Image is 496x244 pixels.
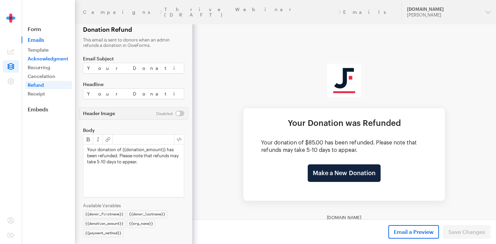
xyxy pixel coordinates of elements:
div: {{payment_method}} [83,229,123,237]
p: This email is sent to donors when an admin refunds a donation in GiveForms. [83,37,184,48]
td: Your Donation was Refunded [51,99,253,120]
a: Thrive Webinar (DRAFT) [164,7,336,18]
button: Emphasis (Cmd + I) [93,135,103,144]
label: Body [83,128,184,133]
button: Strong (Cmd + B) [83,135,93,144]
span: [DOMAIN_NAME] [STREET_ADDRESS] [GEOGRAPHIC_DATA] [130,196,174,221]
label: Headline [83,82,184,87]
button: View HTML [174,135,184,144]
div: {{org_name}} [127,220,155,228]
img: logo160.png [135,45,168,79]
td: Your donation of $85.00 has been refunded. Please note that refunds may take 5-10 days to appear. [69,120,235,135]
a: Campaigns [83,9,158,15]
label: Email Subject [83,56,184,61]
a: Form [22,26,75,32]
div: {{donation_amount}} [83,220,126,228]
div: {{donor_firstname}} [83,210,126,218]
a: Embeds [22,106,75,113]
a: Make a New Donation [115,145,189,163]
button: Link [103,135,113,144]
div: Available Variables [83,203,184,208]
span: Email a Preview [394,228,434,236]
div: {{donor_lastname}} [127,210,167,218]
a: Cancelation [25,72,72,80]
a: Refund [25,81,72,89]
span: Emails [22,36,75,43]
h2: Donation Refund [83,26,184,33]
a: Template [25,46,72,54]
a: Acknowledgment [25,55,72,63]
a: Recurring [25,63,72,72]
div: [PERSON_NAME] [407,12,480,18]
button: Email a Preview [388,225,439,239]
button: [DOMAIN_NAME] [PERSON_NAME] [402,3,496,22]
div: Header Image [83,111,115,116]
a: Receipt [25,90,72,98]
div: Your donation of {{donation_amount}} has been refunded. Please note that refunds may take 5-10 da... [83,144,184,197]
div: [DOMAIN_NAME] [407,6,480,12]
